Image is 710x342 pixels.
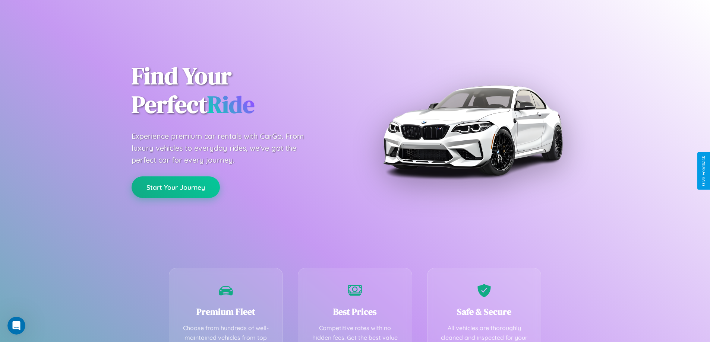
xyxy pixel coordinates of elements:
span: Ride [207,88,255,121]
iframe: Intercom live chat [7,317,25,335]
h1: Find Your Perfect [132,62,344,119]
h3: Premium Fleet [180,306,272,318]
h3: Best Prices [309,306,401,318]
img: Premium BMW car rental vehicle [379,37,566,223]
div: Give Feedback [701,156,706,186]
p: Experience premium car rentals with CarGo. From luxury vehicles to everyday rides, we've got the ... [132,130,318,166]
h3: Safe & Secure [439,306,530,318]
button: Start Your Journey [132,176,220,198]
